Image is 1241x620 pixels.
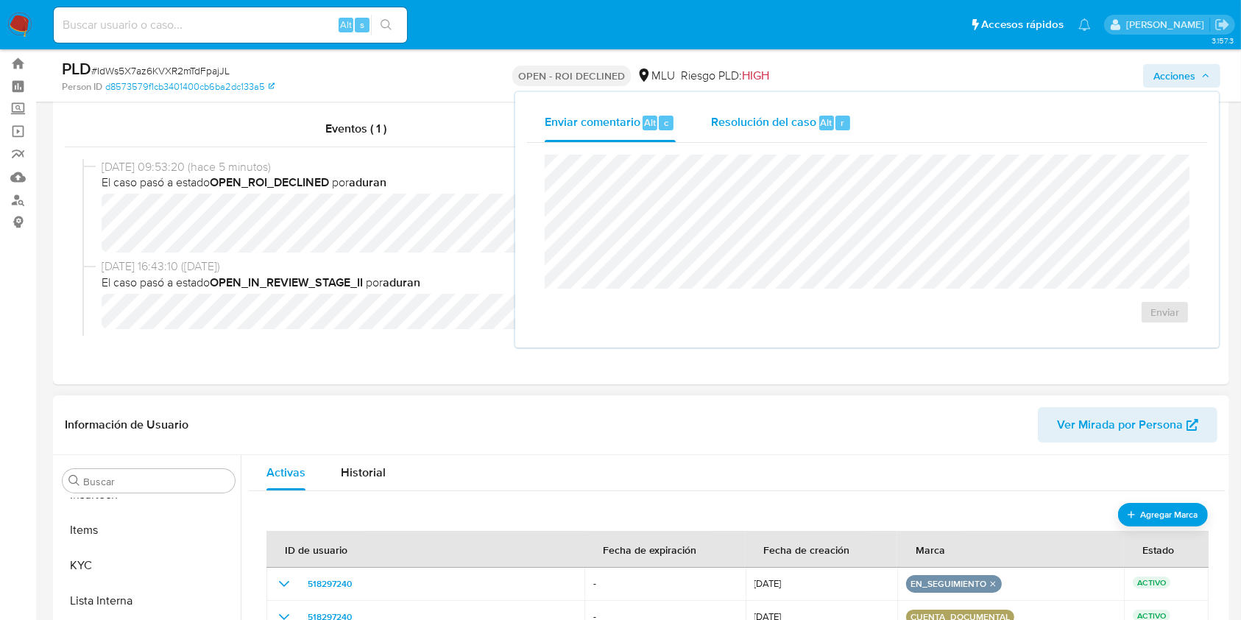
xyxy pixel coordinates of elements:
[711,113,816,130] span: Resolución del caso
[1057,407,1183,443] span: Ver Mirada por Persona
[62,57,91,80] b: PLD
[1153,64,1195,88] span: Acciones
[637,68,675,84] div: MLU
[1078,18,1091,31] a: Notificaciones
[841,116,844,130] span: r
[68,475,80,487] button: Buscar
[57,512,241,548] button: Items
[325,120,386,137] span: Eventos ( 1 )
[62,80,102,94] b: Person ID
[349,174,386,191] b: aduran
[644,116,656,130] span: Alt
[54,15,407,35] input: Buscar usuario o caso...
[65,418,188,432] h1: Información de Usuario
[91,63,230,78] span: # IdWs5X7az6KVXR2mTdFpajJL
[102,335,1194,351] span: [DATE] 16:43:10 ([DATE])
[102,175,1194,191] span: El caso pasó a estado por
[102,275,1194,291] span: El caso pasó a estado por
[1038,407,1217,443] button: Ver Mirada por Persona
[981,17,1064,32] span: Accesos rápidos
[105,80,275,94] a: d8573579f1cb3401400cb6ba2dc133a5
[742,67,769,84] span: HIGH
[383,274,420,291] b: aduran
[821,116,832,130] span: Alt
[102,258,1194,275] span: [DATE] 16:43:10 ([DATE])
[681,68,769,84] span: Riesgo PLD:
[664,116,668,130] span: c
[57,548,241,583] button: KYC
[57,583,241,619] button: Lista Interna
[102,159,1194,175] span: [DATE] 09:53:20 (hace 5 minutos)
[340,18,352,32] span: Alt
[1215,17,1230,32] a: Salir
[512,66,631,86] p: OPEN - ROI DECLINED
[1143,64,1220,88] button: Acciones
[1212,35,1234,46] span: 3.157.3
[210,174,329,191] b: OPEN_ROI_DECLINED
[545,113,640,130] span: Enviar comentario
[360,18,364,32] span: s
[83,475,229,488] input: Buscar
[371,15,401,35] button: search-icon
[1126,18,1209,32] p: ximena.felix@mercadolibre.com
[210,274,363,291] b: OPEN_IN_REVIEW_STAGE_II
